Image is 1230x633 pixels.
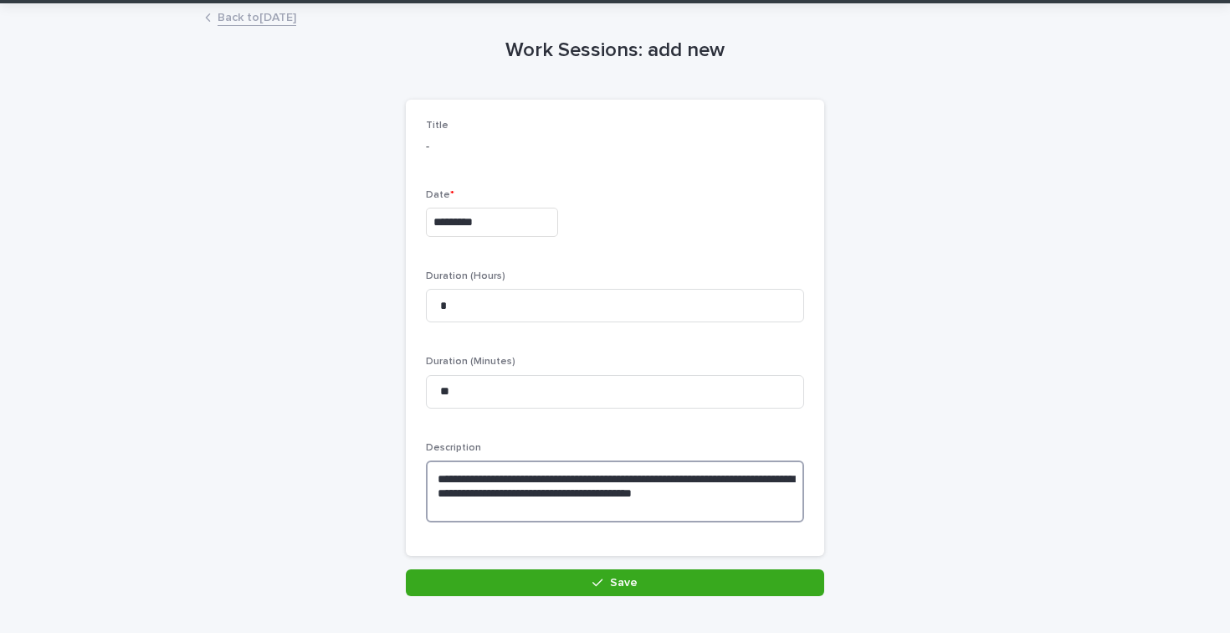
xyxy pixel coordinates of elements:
[406,569,824,596] button: Save
[426,138,804,156] p: -
[426,357,515,367] span: Duration (Minutes)
[426,271,505,281] span: Duration (Hours)
[406,39,824,63] h1: Work Sessions: add new
[426,443,481,453] span: Description
[426,190,454,200] span: Date
[426,121,448,131] span: Title
[218,7,296,26] a: Back to[DATE]
[610,577,638,589] span: Save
